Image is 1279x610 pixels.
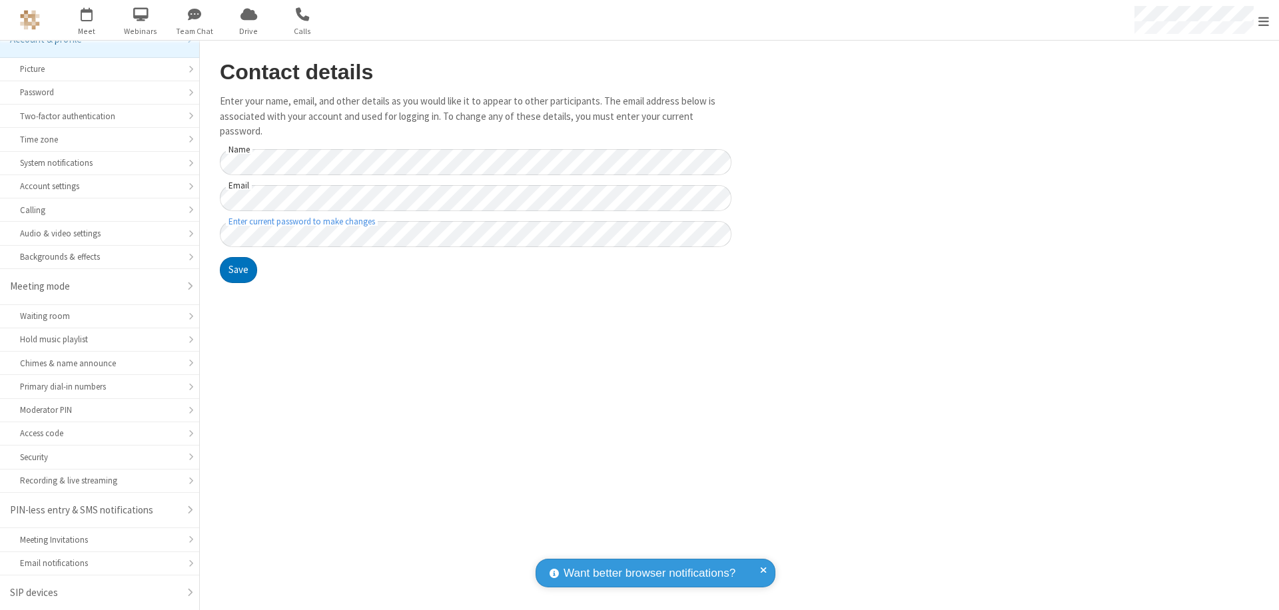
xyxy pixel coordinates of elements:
div: PIN-less entry & SMS notifications [10,503,179,518]
span: Webinars [116,25,166,37]
input: Enter current password to make changes [220,221,731,247]
div: Chimes & name announce [20,357,179,370]
div: Meeting mode [10,279,179,294]
div: Password [20,86,179,99]
span: Drive [224,25,274,37]
div: Time zone [20,133,179,146]
div: Account settings [20,180,179,192]
div: Calling [20,204,179,216]
span: Team Chat [170,25,220,37]
input: Name [220,149,731,175]
div: Hold music playlist [20,333,179,346]
div: Email notifications [20,557,179,569]
div: Recording & live streaming [20,474,179,487]
div: Access code [20,427,179,440]
div: System notifications [20,156,179,169]
div: Picture [20,63,179,75]
img: QA Selenium DO NOT DELETE OR CHANGE [20,10,40,30]
div: SIP devices [10,585,179,601]
div: Primary dial-in numbers [20,380,179,393]
div: Backgrounds & effects [20,250,179,263]
div: Meeting Invitations [20,533,179,546]
h2: Contact details [220,61,731,84]
div: Moderator PIN [20,404,179,416]
span: Want better browser notifications? [564,565,735,582]
span: Meet [62,25,112,37]
input: Email [220,185,731,211]
div: Waiting room [20,310,179,322]
button: Save [220,257,257,284]
span: Calls [278,25,328,37]
div: Audio & video settings [20,227,179,240]
div: Two-factor authentication [20,110,179,123]
p: Enter your name, email, and other details as you would like it to appear to other participants. T... [220,94,731,139]
div: Security [20,451,179,463]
